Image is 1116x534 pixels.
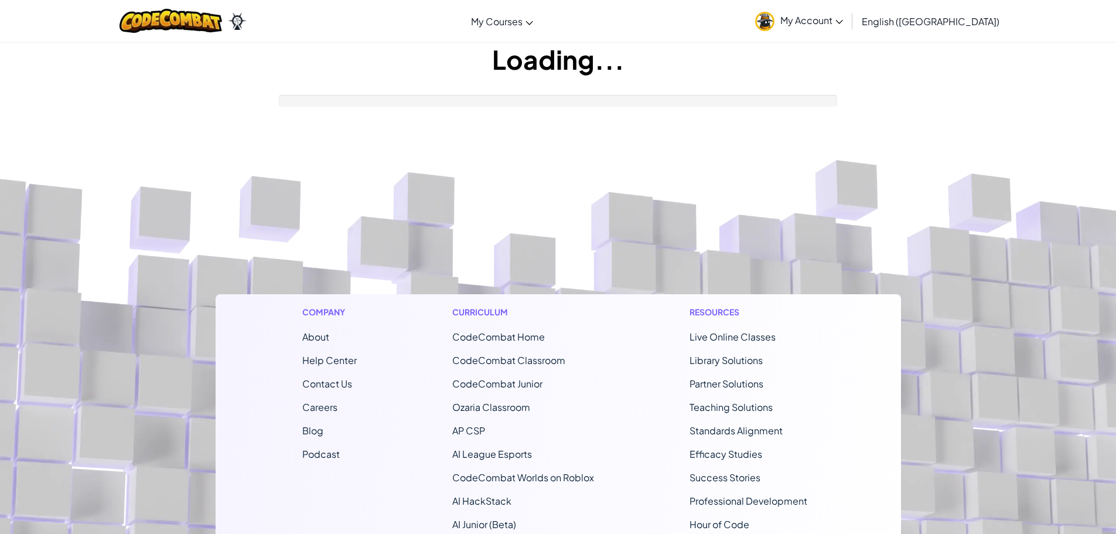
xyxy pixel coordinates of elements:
a: Help Center [302,354,357,366]
a: Teaching Solutions [690,401,773,413]
img: Ozaria [228,12,247,30]
a: AI League Esports [452,448,532,460]
a: My Account [749,2,849,39]
a: Blog [302,424,323,437]
a: English ([GEOGRAPHIC_DATA]) [856,5,1005,37]
a: AI HackStack [452,495,511,507]
a: Standards Alignment [690,424,783,437]
a: About [302,331,329,343]
a: Partner Solutions [690,377,763,390]
a: Efficacy Studies [690,448,762,460]
a: Live Online Classes [690,331,776,343]
h1: Curriculum [452,306,594,318]
a: Ozaria Classroom [452,401,530,413]
a: Library Solutions [690,354,763,366]
a: CodeCombat Worlds on Roblox [452,471,594,484]
img: avatar [755,12,774,31]
a: My Courses [465,5,539,37]
span: English ([GEOGRAPHIC_DATA]) [862,15,999,28]
a: Careers [302,401,337,413]
a: Hour of Code [690,518,749,530]
img: CodeCombat logo [120,9,222,33]
h1: Company [302,306,357,318]
a: AP CSP [452,424,485,437]
a: Success Stories [690,471,760,484]
a: Professional Development [690,495,807,507]
span: My Account [780,14,843,26]
a: Podcast [302,448,340,460]
span: CodeCombat Home [452,331,545,343]
h1: Resources [690,306,814,318]
a: CodeCombat Junior [452,377,542,390]
span: My Courses [471,15,523,28]
a: AI Junior (Beta) [452,518,516,530]
span: Contact Us [302,377,352,390]
a: CodeCombat Classroom [452,354,565,366]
